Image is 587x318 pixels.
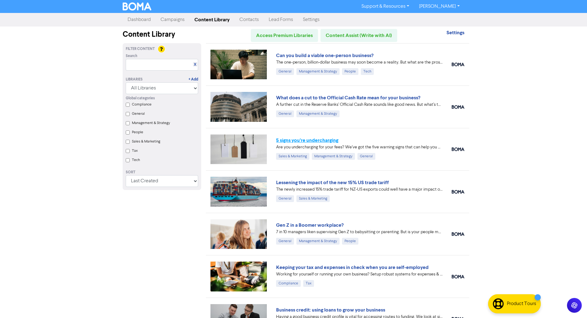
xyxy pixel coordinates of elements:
label: General [132,111,145,117]
a: 5 signs you’re undercharging [276,137,338,143]
a: Keeping your tax and expenses in check when you are self-employed [276,264,429,271]
img: BOMA Logo [123,2,152,10]
div: People [342,238,358,245]
a: Lessening the impact of the new 15% US trade tariff [276,180,389,186]
label: Sales & Marketing [132,139,160,144]
img: boma [452,105,464,109]
img: boma [452,190,464,194]
label: People [132,130,143,135]
div: Content Library [123,29,201,40]
div: Global categories [126,96,198,101]
span: Search [126,53,137,59]
div: Management & Strategy [296,238,340,245]
img: boma_accounting [452,275,464,279]
a: What does a cut to the Official Cash Rate mean for your business? [276,95,420,101]
div: Tech [361,68,374,75]
div: General [276,195,294,202]
div: The one-person, billion-dollar business may soon become a reality. But what are the pros and cons... [276,59,442,66]
a: Gen Z in a Boomer workplace? [276,222,344,228]
strong: Settings [446,30,464,36]
div: A further cut in the Reserve Banks’ Official Cash Rate sounds like good news. But what’s the real... [276,101,442,108]
div: Sales & Marketing [276,153,309,160]
div: Management & Strategy [296,68,340,75]
div: Management & Strategy [312,153,355,160]
a: Contacts [234,14,264,26]
a: Lead Forms [264,14,298,26]
div: Are you undercharging for your fees? We’ve got the five warning signs that can help you diagnose ... [276,144,442,151]
div: Sort [126,170,198,175]
div: Management & Strategy [296,110,340,117]
label: Tech [132,157,140,163]
a: Campaigns [156,14,190,26]
iframe: Chat Widget [510,251,587,318]
label: Compliance [132,102,152,107]
div: The newly increased 15% trade tariff for NZ-US exports could well have a major impact on your mar... [276,186,442,193]
div: Working for yourself or running your own business? Setup robust systems for expenses & tax requir... [276,271,442,278]
a: Access Premium Libraries [251,29,318,42]
div: General [276,68,294,75]
a: Settings [298,14,324,26]
a: Settings [446,31,464,35]
div: Compliance [276,280,301,287]
img: boma_accounting [452,147,464,151]
div: 7 in 10 managers liken supervising Gen Z to babysitting or parenting. But is your people manageme... [276,229,442,235]
div: Tax [303,280,314,287]
div: Filter Content [126,46,198,52]
div: People [342,68,358,75]
div: Sales & Marketing [296,195,330,202]
label: Management & Strategy [132,120,170,126]
a: Business credit: using loans to grow your business [276,307,385,313]
div: General [276,238,294,245]
label: Tax [132,148,138,154]
a: Content Assist (Write with AI) [320,29,397,42]
img: boma [452,232,464,236]
a: + Add [189,77,198,82]
a: Can you build a viable one-person business? [276,52,373,59]
img: boma [452,63,464,66]
div: Libraries [126,77,143,82]
a: X [194,62,196,67]
a: Content Library [190,14,234,26]
div: General [276,110,294,117]
a: [PERSON_NAME] [414,2,464,11]
div: General [357,153,375,160]
a: Support & Resources [357,2,414,11]
a: Dashboard [123,14,156,26]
